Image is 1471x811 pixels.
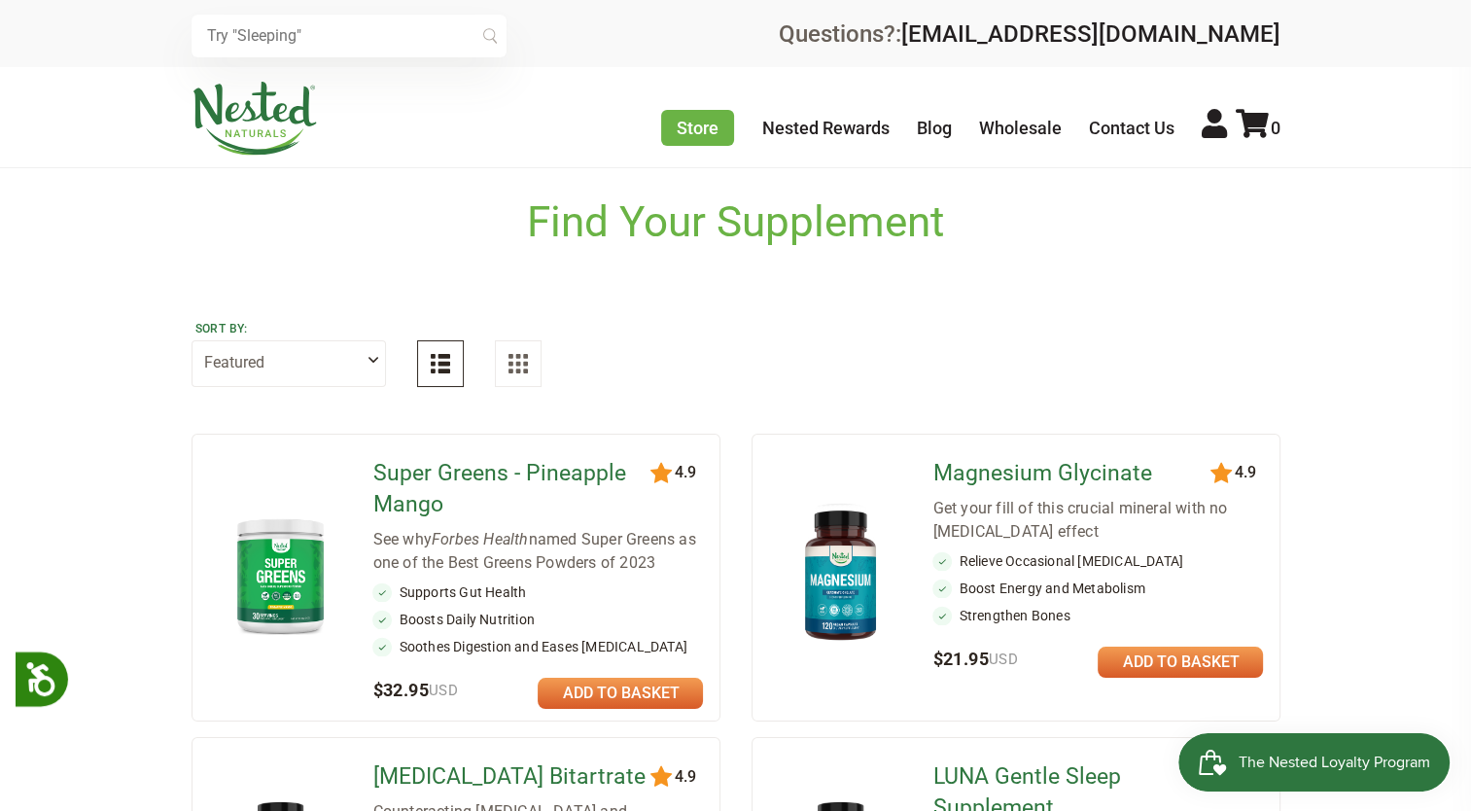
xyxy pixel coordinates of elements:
img: List [431,354,450,373]
label: Sort by: [195,321,382,336]
li: Strengthen Bones [932,606,1263,625]
span: USD [989,651,1018,668]
img: Super Greens - Pineapple Mango [224,510,337,641]
h1: Find Your Supplement [527,197,944,247]
em: Forbes Health [432,530,529,548]
a: Contact Us [1089,118,1174,138]
li: Boosts Daily Nutrition [372,610,703,629]
li: Relieve Occasional [MEDICAL_DATA] [932,551,1263,571]
span: $21.95 [932,649,1018,669]
iframe: Button to open loyalty program pop-up [1178,733,1452,792]
span: 0 [1271,118,1280,138]
img: Nested Naturals [192,82,318,156]
a: Store [661,110,734,146]
img: Magnesium Glycinate [784,501,897,650]
a: [EMAIL_ADDRESS][DOMAIN_NAME] [901,20,1280,48]
a: Super Greens - Pineapple Mango [372,458,653,520]
img: Grid [508,354,528,373]
div: See why named Super Greens as one of the Best Greens Powders of 2023 [372,528,703,575]
a: [MEDICAL_DATA] Bitartrate [372,761,653,793]
a: Nested Rewards [762,118,890,138]
a: Blog [917,118,952,138]
a: Wholesale [979,118,1062,138]
span: USD [429,682,458,699]
a: Magnesium Glycinate [932,458,1213,489]
span: $32.95 [372,680,458,700]
li: Soothes Digestion and Eases [MEDICAL_DATA] [372,637,703,656]
input: Try "Sleeping" [192,15,507,57]
li: Boost Energy and Metabolism [932,579,1263,598]
li: Supports Gut Health [372,582,703,602]
a: 0 [1236,118,1280,138]
div: Questions?: [779,22,1280,46]
div: Get your fill of this crucial mineral with no [MEDICAL_DATA] effect [932,497,1263,544]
